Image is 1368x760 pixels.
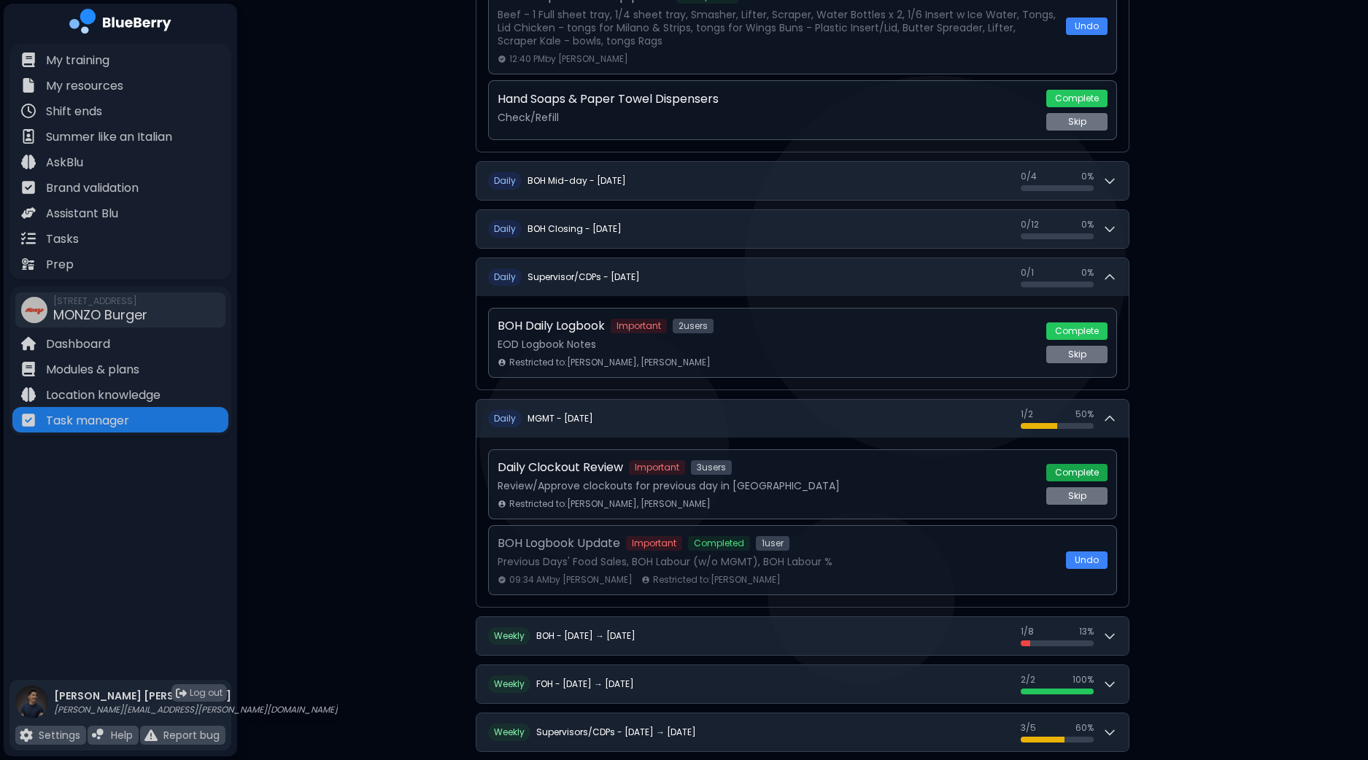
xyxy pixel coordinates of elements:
[1066,551,1108,569] button: Undo
[21,78,36,93] img: file icon
[509,498,711,510] span: Restricted to: [PERSON_NAME], [PERSON_NAME]
[1081,171,1094,182] span: 0 %
[756,536,789,551] span: 1 user
[528,271,640,283] h2: Supervisor/CDPs - [DATE]
[476,617,1129,655] button: WeeklyBOH - [DATE] → [DATE]1/813%
[21,387,36,402] img: file icon
[536,630,635,642] h2: BOH - [DATE] → [DATE]
[498,555,1057,568] p: Previous Days' Food Sales, BOH Labour (w/o MGMT), BOH Labour %
[498,8,1057,47] p: Beef - 1 Full sheet tray, 1/4 sheet tray, Smasher, Lifter, Scraper, Water Bottles x 2, 1/6 Insert...
[21,231,36,246] img: file icon
[476,665,1129,703] button: WeeklyFOH - [DATE] → [DATE]2/2100%
[629,460,685,475] span: Important
[500,174,516,187] span: aily
[1073,674,1094,686] span: 100 %
[498,338,1037,351] p: EOD Logbook Notes
[1081,267,1094,279] span: 0 %
[46,387,161,404] p: Location knowledge
[1021,626,1034,637] span: 1 / 8
[1046,464,1108,481] button: Complete
[1046,113,1108,131] button: Skip
[498,111,1037,124] p: Check/Refill
[653,574,781,586] span: Restricted to: [PERSON_NAME]
[92,729,105,742] img: file icon
[39,729,80,742] p: Settings
[190,687,223,699] span: Log out
[503,678,525,690] span: eekly
[476,713,1129,751] button: WeeklySupervisors/CDPs - [DATE] → [DATE]3/560%
[21,362,36,376] img: file icon
[15,686,48,733] img: profile photo
[476,162,1129,200] button: DailyBOH Mid-day - [DATE]0/40%
[46,77,123,95] p: My resources
[488,172,522,190] span: D
[673,319,714,333] span: 2 user s
[144,729,158,742] img: file icon
[46,128,172,146] p: Summer like an Italian
[488,268,522,286] span: D
[528,223,622,235] h2: BOH Closing - [DATE]
[503,726,525,738] span: eekly
[500,222,516,235] span: aily
[611,319,667,333] span: Important
[1046,346,1108,363] button: Skip
[536,678,634,690] h2: FOH - [DATE] → [DATE]
[498,479,1037,492] p: Review/Approve clockouts for previous day in [GEOGRAPHIC_DATA]
[476,210,1129,248] button: DailyBOH Closing - [DATE]0/120%
[488,410,522,427] span: D
[1075,408,1094,420] span: 50 %
[1021,171,1037,182] span: 0 / 4
[1021,219,1039,230] span: 0 / 12
[509,357,711,368] span: Restricted to: [PERSON_NAME], [PERSON_NAME]
[488,220,522,238] span: D
[503,629,525,642] span: eekly
[46,205,118,222] p: Assistant Blu
[53,295,147,307] span: [STREET_ADDRESS]
[488,627,530,645] span: W
[528,413,593,424] h2: MGMT - [DATE]
[46,230,79,248] p: Tasks
[1021,674,1035,686] span: 2 / 2
[54,689,338,702] p: [PERSON_NAME] [PERSON_NAME]
[691,460,732,475] span: 3 user s
[20,729,33,742] img: file icon
[21,257,36,271] img: file icon
[500,271,516,283] span: aily
[46,103,102,120] p: Shift ends
[21,336,36,351] img: file icon
[111,729,133,742] p: Help
[69,9,171,39] img: company logo
[1075,722,1094,734] span: 60 %
[1046,322,1108,340] button: Complete
[46,154,83,171] p: AskBlu
[536,726,696,738] h2: Supervisors/CDPs - [DATE] → [DATE]
[488,724,530,741] span: W
[688,536,750,551] span: Completed
[21,180,36,195] img: file icon
[488,675,530,693] span: W
[21,206,36,220] img: file icon
[509,574,633,586] span: 09:34 AM by [PERSON_NAME]
[476,258,1129,296] button: DailySupervisor/CDPs - [DATE]0/10%
[21,104,36,118] img: file icon
[46,336,110,353] p: Dashboard
[21,297,47,323] img: company thumbnail
[163,729,220,742] p: Report bug
[498,90,719,108] p: Hand Soaps & Paper Towel Dispensers
[1079,626,1094,637] span: 13 %
[46,179,139,197] p: Brand validation
[46,412,129,430] p: Task manager
[1021,267,1034,279] span: 0 / 1
[498,535,620,552] p: BOH Logbook Update
[1046,90,1108,107] button: Complete
[1021,722,1036,734] span: 3 / 5
[21,155,36,169] img: file icon
[46,361,139,379] p: Modules & plans
[46,256,74,274] p: Prep
[21,53,36,67] img: file icon
[53,306,147,324] span: MONZO Burger
[500,412,516,424] span: aily
[1021,408,1033,420] span: 1 / 2
[528,175,626,187] h2: BOH Mid-day - [DATE]
[498,459,623,476] p: Daily Clockout Review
